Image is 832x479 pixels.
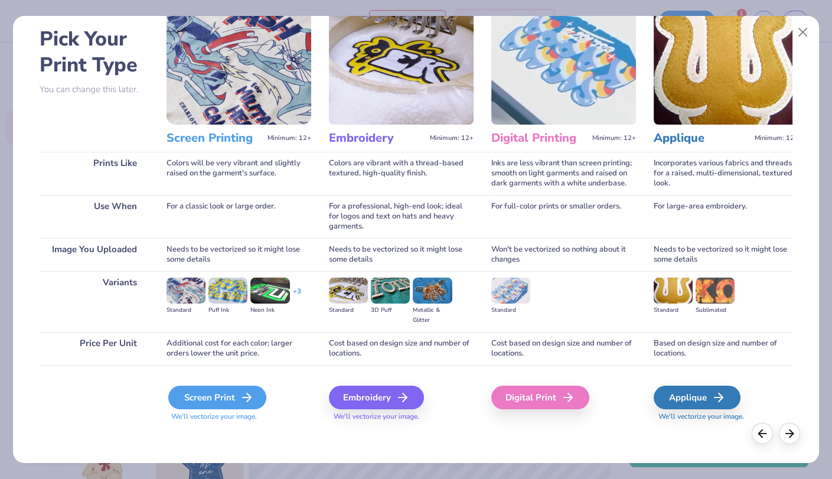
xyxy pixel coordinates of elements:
img: Standard [654,278,693,304]
img: Embroidery [329,3,474,125]
div: Colors are vibrant with a thread-based textured, high-quality finish. [329,152,474,195]
span: Minimum: 12+ [430,134,474,142]
div: For large-area embroidery. [654,195,798,238]
div: Applique [654,386,740,409]
span: Minimum: 12+ [755,134,798,142]
h2: Pick Your Print Type [40,26,149,78]
div: 3D Puff [371,305,410,315]
div: Prints Like [40,152,149,195]
div: Needs to be vectorized so it might lose some details [167,238,311,271]
div: Sublimated [696,305,735,315]
div: Additional cost for each color; larger orders lower the unit price. [167,332,311,365]
button: Close [792,21,814,44]
span: We'll vectorize your image. [329,412,474,422]
span: We'll vectorize your image. [167,412,311,422]
div: Embroidery [329,386,424,409]
div: Variants [40,271,149,332]
div: Standard [654,305,693,315]
img: Standard [491,278,530,304]
span: We'll vectorize your image. [654,412,798,422]
div: Price Per Unit [40,332,149,365]
img: Standard [167,278,205,304]
div: Neon Ink [250,305,289,315]
div: Metallic & Glitter [413,305,452,325]
div: Needs to be vectorized so it might lose some details [654,238,798,271]
div: For a classic look or large order. [167,195,311,238]
img: Neon Ink [250,278,289,304]
img: Standard [329,278,368,304]
div: Incorporates various fabrics and threads for a raised, multi-dimensional, textured look. [654,152,798,195]
div: Won't be vectorized so nothing about it changes [491,238,636,271]
img: Metallic & Glitter [413,278,452,304]
div: For full-color prints or smaller orders. [491,195,636,238]
img: Applique [654,3,798,125]
h3: Embroidery [329,131,425,146]
h3: Screen Printing [167,131,263,146]
img: Screen Printing [167,3,311,125]
div: Digital Print [491,386,589,409]
div: Puff Ink [208,305,247,315]
div: Inks are less vibrant than screen printing; smooth on light garments and raised on dark garments ... [491,152,636,195]
div: Standard [329,305,368,315]
h3: Digital Printing [491,131,588,146]
p: You can change this later. [40,84,149,95]
div: For a professional, high-end look; ideal for logos and text on hats and heavy garments. [329,195,474,238]
div: Image You Uploaded [40,238,149,271]
span: Minimum: 12+ [592,134,636,142]
span: Minimum: 12+ [267,134,311,142]
div: Colors will be very vibrant and slightly raised on the garment's surface. [167,152,311,195]
div: Cost based on design size and number of locations. [491,332,636,365]
h3: Applique [654,131,750,146]
div: + 3 [293,286,301,307]
div: Needs to be vectorized so it might lose some details [329,238,474,271]
div: Screen Print [168,386,266,409]
img: Sublimated [696,278,735,304]
img: 3D Puff [371,278,410,304]
div: Cost based on design size and number of locations. [329,332,474,365]
img: Puff Ink [208,278,247,304]
img: Digital Printing [491,3,636,125]
div: Based on design size and number of locations. [654,332,798,365]
div: Standard [167,305,205,315]
div: Standard [491,305,530,315]
div: Use When [40,195,149,238]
